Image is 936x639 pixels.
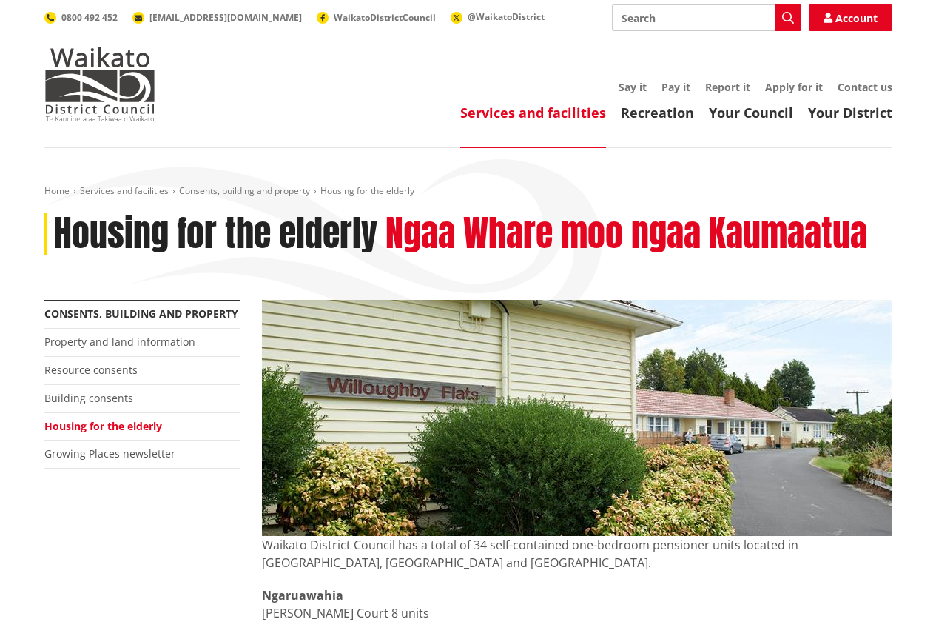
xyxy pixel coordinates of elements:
h2: Ngaa Whare moo ngaa Kaumaatua [385,213,867,255]
a: Your District [808,104,892,121]
span: WaikatoDistrictCouncil [334,11,436,24]
a: @WaikatoDistrict [451,10,545,23]
a: Growing Places newsletter [44,446,175,461]
span: [EMAIL_ADDRESS][DOMAIN_NAME] [149,11,302,24]
a: [EMAIL_ADDRESS][DOMAIN_NAME] [132,11,302,24]
a: Report it [705,80,750,94]
strong: Ngaruawahia [262,587,343,603]
a: Consents, building and property [44,307,238,321]
img: Waikato District Council - Te Kaunihera aa Takiwaa o Waikato [44,47,155,121]
p: Waikato District Council has a total of 34 self-contained one-bedroom pensioner units located in ... [262,536,892,572]
span: 0800 492 452 [61,11,118,24]
a: Pay it [661,80,690,94]
input: Search input [612,4,801,31]
a: WaikatoDistrictCouncil [317,11,436,24]
p: [PERSON_NAME] Court 8 units [262,586,892,622]
a: Contact us [838,80,892,94]
span: @WaikatoDistrict [468,10,545,23]
a: Housing for the elderly [44,419,162,433]
span: Housing for the elderly [320,184,414,197]
a: Services and facilities [460,104,606,121]
img: Housing for the elderly [262,300,892,536]
a: Property and land information [44,335,195,349]
a: Recreation [621,104,694,121]
nav: breadcrumb [44,185,892,198]
a: 0800 492 452 [44,11,118,24]
a: Resource consents [44,363,138,377]
a: Services and facilities [80,184,169,197]
a: Account [809,4,892,31]
a: Your Council [709,104,793,121]
a: Apply for it [765,80,823,94]
h1: Housing for the elderly [54,213,377,255]
a: Building consents [44,391,133,405]
a: Consents, building and property [179,184,310,197]
a: Say it [619,80,647,94]
a: Home [44,184,70,197]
